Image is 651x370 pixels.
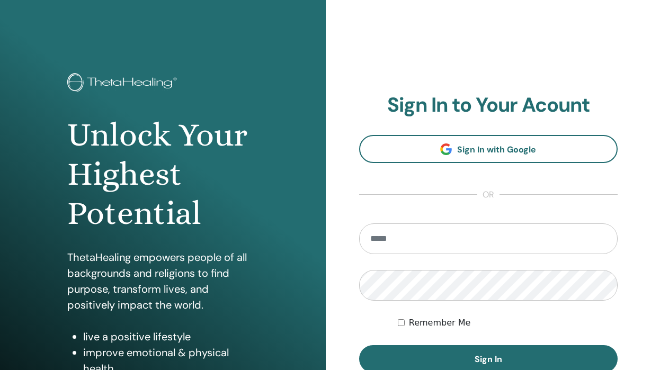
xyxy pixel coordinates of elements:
a: Sign In with Google [359,135,618,163]
span: Sign In with Google [457,144,536,155]
span: Sign In [475,354,502,365]
p: ThetaHealing empowers people of all backgrounds and religions to find purpose, transform lives, a... [67,249,258,313]
h2: Sign In to Your Acount [359,93,618,118]
label: Remember Me [409,317,471,329]
span: or [477,188,500,201]
li: live a positive lifestyle [83,329,258,345]
h1: Unlock Your Highest Potential [67,115,258,233]
div: Keep me authenticated indefinitely or until I manually logout [398,317,618,329]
